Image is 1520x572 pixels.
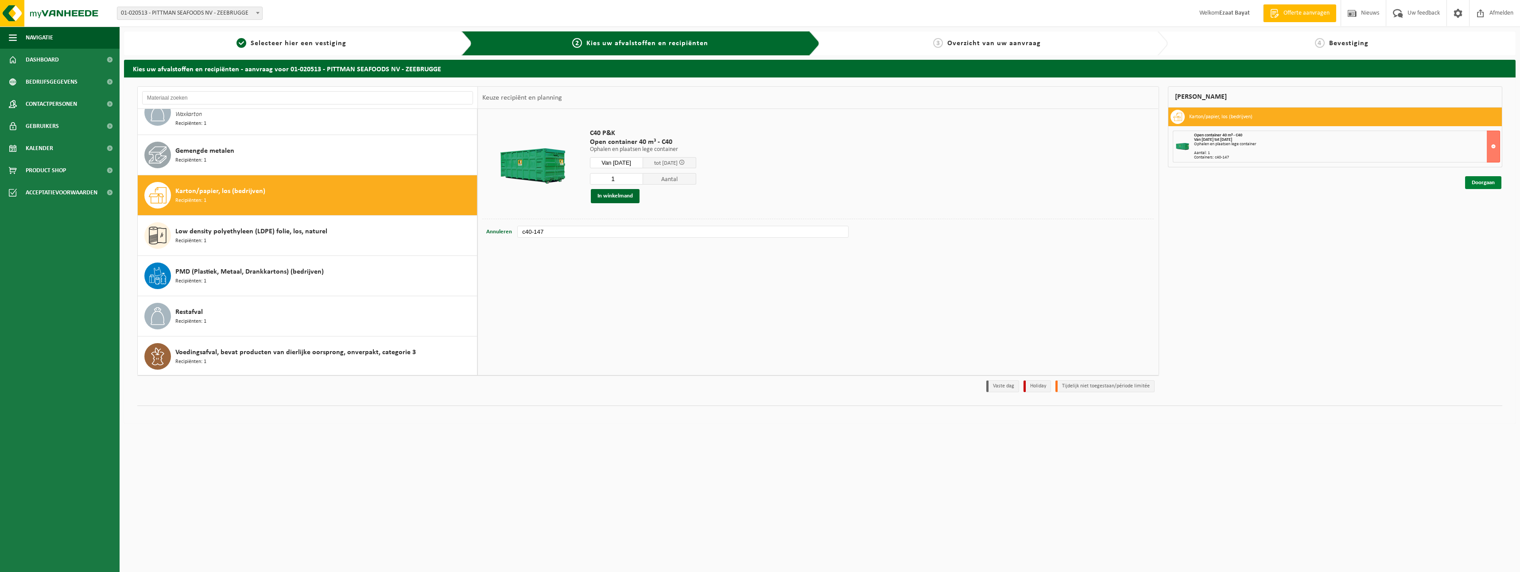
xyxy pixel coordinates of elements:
span: Gemengde metalen [175,146,234,156]
span: Navigatie [26,27,53,49]
button: Bedrijfsrestafval Waxkarton Recipiënten: 1 [138,93,477,135]
span: Kalender [26,137,53,159]
strong: Van [DATE] tot [DATE] [1194,137,1232,142]
div: Keuze recipiënt en planning [478,87,566,109]
span: Recipiënten: 1 [175,317,206,326]
input: Materiaal zoeken [142,91,473,104]
span: Aantal [643,173,696,185]
span: tot [DATE] [654,160,678,166]
div: Aantal: 1 [1194,151,1500,155]
span: PMD (Plastiek, Metaal, Drankkartons) (bedrijven) [175,267,324,277]
li: Holiday [1024,380,1051,392]
a: Offerte aanvragen [1263,4,1336,22]
span: Selecteer hier een vestiging [251,40,346,47]
button: PMD (Plastiek, Metaal, Drankkartons) (bedrijven) Recipiënten: 1 [138,256,477,296]
span: Annuleren [486,229,512,235]
span: Restafval [175,307,203,317]
h3: Karton/papier, los (bedrijven) [1189,110,1252,124]
div: Ophalen en plaatsen lege container [1194,142,1500,147]
a: 1Selecteer hier een vestiging [128,38,454,49]
strong: Ezaat Bayat [1219,10,1250,16]
span: 1 [237,38,246,48]
span: Gebruikers [26,115,59,137]
span: Recipiënten: 1 [175,156,206,165]
button: In winkelmand [591,189,640,203]
button: Annuleren [485,226,513,238]
button: Karton/papier, los (bedrijven) Recipiënten: 1 [138,175,477,216]
span: 2 [572,38,582,48]
span: Recipiënten: 1 [175,197,206,205]
span: Waxkarton [175,110,202,120]
span: Bevestiging [1329,40,1369,47]
span: Acceptatievoorwaarden [26,182,97,204]
span: Open container 40 m³ - C40 [1194,133,1242,138]
button: Voedingsafval, bevat producten van dierlijke oorsprong, onverpakt, categorie 3 Recipiënten: 1 [138,336,477,376]
button: Restafval Recipiënten: 1 [138,296,477,336]
span: Product Shop [26,159,66,182]
p: Ophalen en plaatsen lege container [590,147,696,153]
span: Recipiënten: 1 [175,358,206,366]
span: Contactpersonen [26,93,77,115]
input: Selecteer datum [590,157,643,168]
span: 4 [1315,38,1325,48]
span: Voedingsafval, bevat producten van dierlijke oorsprong, onverpakt, categorie 3 [175,347,416,358]
span: 3 [933,38,943,48]
span: Low density polyethyleen (LDPE) folie, los, naturel [175,226,327,237]
button: Low density polyethyleen (LDPE) folie, los, naturel Recipiënten: 1 [138,216,477,256]
div: Containers: c40-147 [1194,155,1500,160]
a: Doorgaan [1465,176,1501,189]
span: Dashboard [26,49,59,71]
span: C40 P&K [590,129,696,138]
span: Open container 40 m³ - C40 [590,138,696,147]
span: Recipiënten: 1 [175,277,206,286]
span: 01-020513 - PITTMAN SEAFOODS NV - ZEEBRUGGE [117,7,263,20]
span: Karton/papier, los (bedrijven) [175,186,265,197]
input: bv. C10-005 [517,226,849,238]
li: Tijdelijk niet toegestaan/période limitée [1055,380,1155,392]
span: Bedrijfsgegevens [26,71,78,93]
span: Recipiënten: 1 [175,237,206,245]
span: Offerte aanvragen [1281,9,1332,18]
h2: Kies uw afvalstoffen en recipiënten - aanvraag voor 01-020513 - PITTMAN SEAFOODS NV - ZEEBRUGGE [124,60,1516,77]
div: [PERSON_NAME] [1168,86,1503,108]
span: Overzicht van uw aanvraag [947,40,1041,47]
span: Recipiënten: 1 [175,120,206,128]
span: Kies uw afvalstoffen en recipiënten [586,40,708,47]
li: Vaste dag [986,380,1019,392]
button: Gemengde metalen Recipiënten: 1 [138,135,477,175]
span: 01-020513 - PITTMAN SEAFOODS NV - ZEEBRUGGE [117,7,262,19]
